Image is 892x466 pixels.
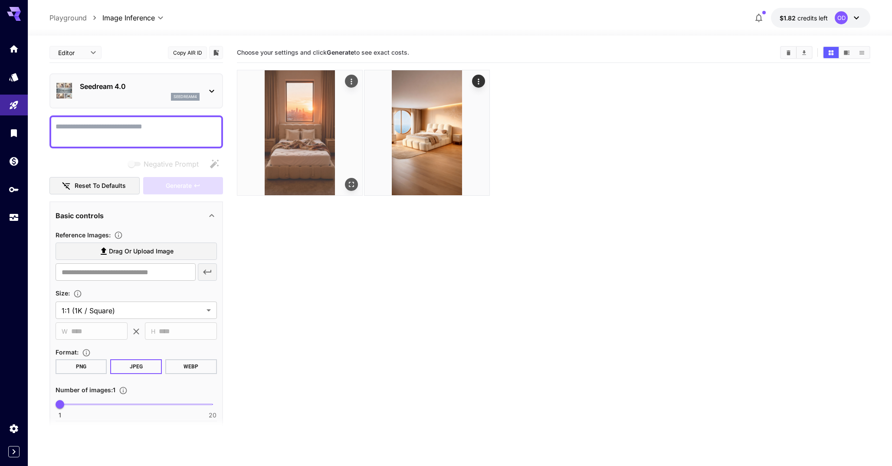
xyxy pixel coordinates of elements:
div: Home [9,43,19,54]
span: Number of images : 1 [56,386,115,394]
span: 20 [209,411,216,420]
button: Show media in grid view [823,47,839,58]
button: Specify how many images to generate in a single request. Each image generation will be charged se... [115,386,131,395]
div: Models [9,72,19,82]
div: Usage [9,212,19,223]
div: Playground [9,100,19,111]
button: Show media in list view [854,47,869,58]
div: Clear AllDownload All [780,46,813,59]
img: 9k= [237,70,362,195]
button: Copy AIR ID [168,46,207,59]
div: OD [835,11,848,24]
span: $1.82 [780,14,797,22]
b: Generate [327,49,354,56]
span: 1 [59,411,61,420]
button: Reset to defaults [49,177,140,195]
div: Show media in grid viewShow media in video viewShow media in list view [823,46,870,59]
span: 1:1 (1K / Square) [62,305,203,316]
div: API Keys [9,184,19,195]
span: Choose your settings and click to see exact costs. [237,49,409,56]
button: Show media in video view [839,47,854,58]
button: Add to library [212,47,220,58]
button: WEBP [165,359,217,374]
button: Expand sidebar [8,446,20,457]
button: Download All [797,47,812,58]
nav: breadcrumb [49,13,102,23]
div: Actions [472,75,485,88]
span: Drag or upload image [109,246,174,257]
span: Editor [58,48,85,57]
div: Seedream 4.0seedream4 [56,78,217,104]
p: Seedream 4.0 [80,81,200,92]
span: H [151,326,155,336]
span: Negative Prompt [144,159,199,169]
span: Image Inference [102,13,155,23]
span: Format : [56,348,79,356]
button: Choose the file format for the output image. [79,348,94,357]
p: Basic controls [56,210,104,221]
span: Size : [56,289,70,297]
button: $1.82OD [771,8,870,28]
span: W [62,326,68,336]
a: Playground [49,13,87,23]
div: $1.82 [780,13,828,23]
div: Wallet [9,156,19,167]
button: Upload a reference image to guide the result. This is needed for Image-to-Image or Inpainting. Su... [111,231,126,240]
button: JPEG [110,359,162,374]
div: Actions [344,75,357,88]
div: Open in fullscreen [344,178,357,191]
label: Drag or upload image [56,243,217,260]
span: Reference Images : [56,231,111,239]
div: Settings [9,423,19,434]
div: Basic controls [56,205,217,226]
button: PNG [56,359,107,374]
p: seedream4 [174,94,197,100]
span: credits left [797,14,828,22]
div: Library [9,128,19,138]
button: Clear All [781,47,796,58]
img: 9k= [364,70,489,195]
button: Adjust the dimensions of the generated image by specifying its width and height in pixels, or sel... [70,289,85,298]
span: Negative prompts are not compatible with the selected model. [126,158,206,169]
